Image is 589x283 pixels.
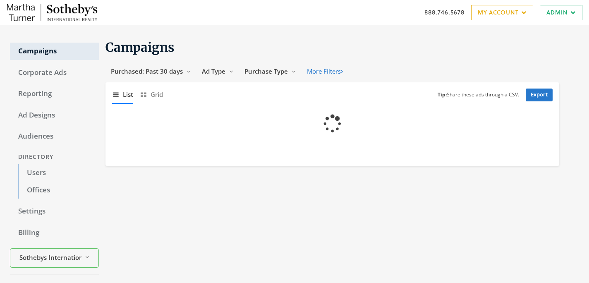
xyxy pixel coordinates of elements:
a: 888.746.5678 [424,8,464,17]
div: Directory [10,149,99,165]
button: Grid [140,86,163,103]
span: Ad Type [202,67,225,75]
a: My Account [471,5,533,20]
a: Settings [10,203,99,220]
img: Adwerx [7,4,98,21]
a: Corporate Ads [10,64,99,82]
button: List [112,86,133,103]
a: Audiences [10,128,99,145]
b: Tip: [438,91,447,98]
a: Ad Designs [10,107,99,124]
span: Purchased: Past 30 days [111,67,183,75]
span: Sothebys International Realty - [PERSON_NAME] [19,253,81,262]
small: Share these ads through a CSV. [438,91,519,99]
span: Grid [151,90,163,99]
a: Campaigns [10,43,99,60]
a: Billing [10,224,99,242]
button: Purchased: Past 30 days [105,64,196,79]
button: More Filters [302,64,348,79]
a: Export [526,89,553,101]
button: Ad Type [196,64,239,79]
a: Admin [540,5,582,20]
a: Users [18,164,99,182]
span: List [123,90,133,99]
a: Reporting [10,85,99,103]
a: Offices [18,182,99,199]
button: Sothebys International Realty - [PERSON_NAME] [10,248,99,268]
span: Campaigns [105,39,175,55]
span: Purchase Type [244,67,288,75]
button: Purchase Type [239,64,302,79]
